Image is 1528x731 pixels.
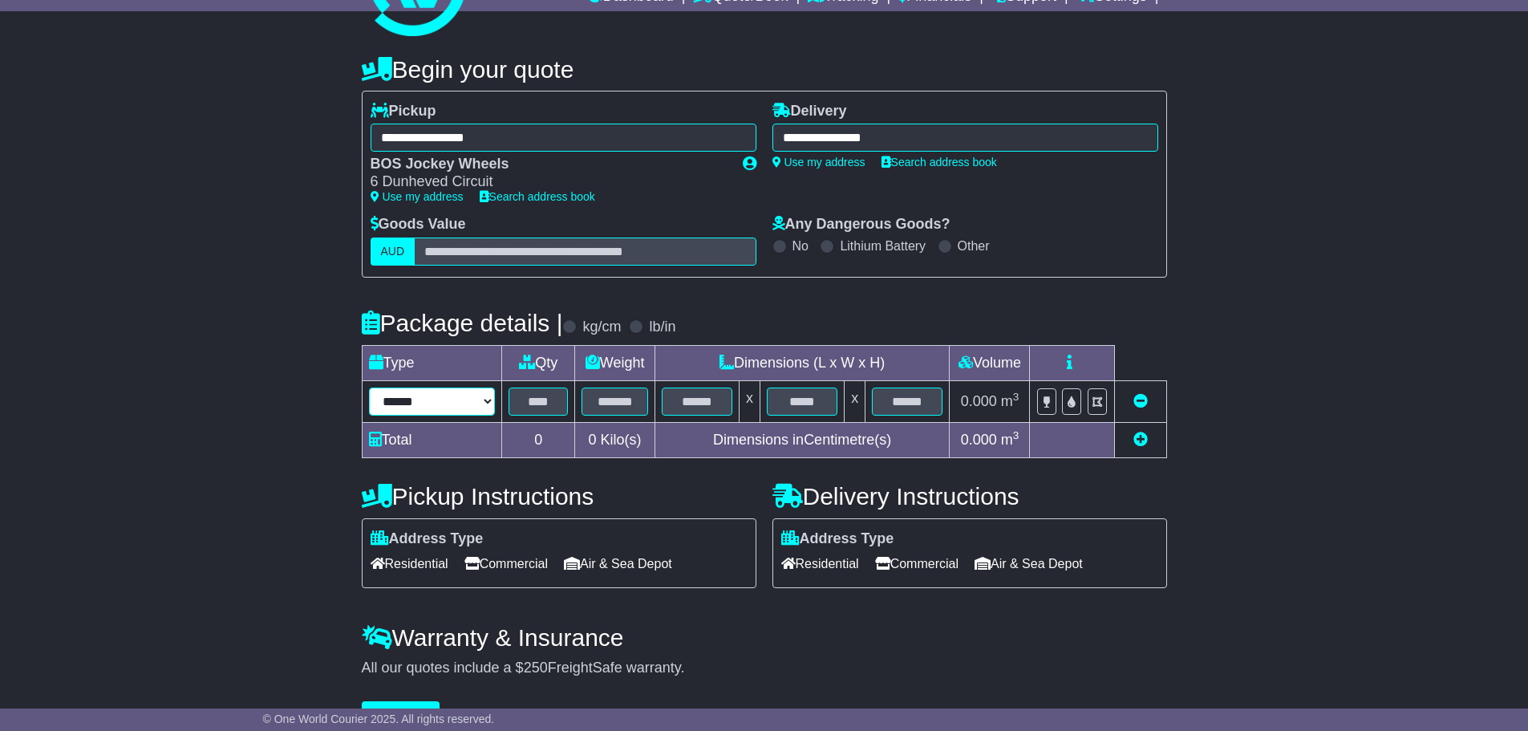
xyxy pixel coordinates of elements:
span: Commercial [875,551,959,576]
span: m [1001,432,1019,448]
span: Commercial [464,551,548,576]
span: Air & Sea Depot [975,551,1083,576]
label: Other [958,238,990,254]
sup: 3 [1013,391,1019,403]
span: © One World Courier 2025. All rights reserved. [263,713,495,725]
a: Use my address [371,190,464,203]
span: Residential [781,551,859,576]
label: Address Type [371,530,484,548]
td: Dimensions in Centimetre(s) [655,422,950,457]
label: Goods Value [371,216,466,234]
td: Kilo(s) [575,422,655,457]
h4: Begin your quote [362,56,1167,83]
a: Remove this item [1133,393,1148,409]
td: Total [362,422,502,457]
label: lb/in [649,319,675,336]
sup: 3 [1013,429,1019,441]
h4: Warranty & Insurance [362,624,1167,651]
label: Lithium Battery [840,238,926,254]
label: kg/cm [582,319,621,336]
span: 250 [524,660,548,676]
span: 0.000 [961,393,997,409]
td: Qty [502,345,575,380]
span: Residential [371,551,448,576]
span: 0 [589,432,597,448]
h4: Delivery Instructions [772,483,1167,510]
span: 0.000 [961,432,997,448]
div: BOS Jockey Wheels [371,156,727,173]
span: m [1001,393,1019,409]
td: Type [362,345,502,380]
a: Search address book [480,190,595,203]
h4: Pickup Instructions [362,483,756,510]
td: Volume [950,345,1030,380]
td: x [845,380,865,422]
label: Delivery [772,103,847,120]
a: Add new item [1133,432,1148,448]
td: 0 [502,422,575,457]
span: Air & Sea Depot [564,551,672,576]
td: Dimensions (L x W x H) [655,345,950,380]
button: Get Quotes [362,701,440,729]
td: x [740,380,760,422]
a: Use my address [772,156,865,169]
label: Pickup [371,103,436,120]
a: Search address book [882,156,997,169]
h4: Package details | [362,310,563,336]
label: Any Dangerous Goods? [772,216,950,234]
label: Address Type [781,530,894,548]
label: AUD [371,238,415,266]
div: All our quotes include a $ FreightSafe warranty. [362,660,1167,677]
label: No [792,238,809,254]
div: 6 Dunheved Circuit [371,173,727,191]
td: Weight [575,345,655,380]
